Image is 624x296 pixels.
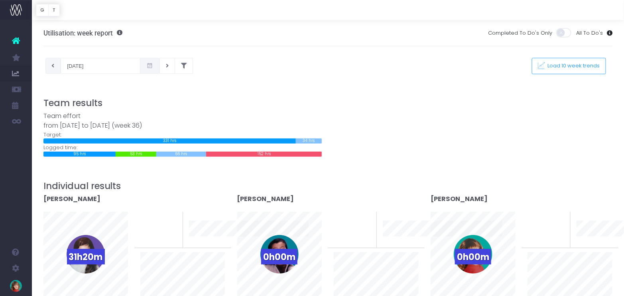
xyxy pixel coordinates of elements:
[551,212,564,225] span: 0%
[357,212,370,225] span: 0%
[67,249,105,264] span: 31h20m
[206,152,322,157] div: 152 hrs
[10,280,22,292] img: images/default_profile_image.png
[116,152,156,157] div: 53 hrs
[43,181,613,191] h3: Individual results
[37,111,328,157] div: Target: Logged time:
[261,249,297,264] span: 0h00m
[334,225,366,233] span: To last week
[528,225,560,233] span: To last week
[43,138,296,144] div: 331 hrs
[140,225,173,233] span: To last week
[576,29,603,37] span: All To Do's
[43,29,123,37] h3: Utilisation: week report
[43,152,116,157] div: 95 hrs
[532,58,606,74] button: Load 10 week trends
[577,239,612,247] span: 10 week trend
[43,98,613,109] h3: Team results
[43,111,322,131] div: Team effort from [DATE] to [DATE] (week 36)
[48,4,60,16] button: T
[296,138,322,144] div: 34 hrs
[455,249,491,264] span: 0h00m
[545,63,600,69] span: Load 10 week trends
[383,239,419,247] span: 10 week trend
[488,29,552,37] span: Completed To Do's Only
[36,4,60,16] div: Vertical button group
[36,4,49,16] button: G
[189,239,225,247] span: 10 week trend
[237,194,294,203] strong: [PERSON_NAME]
[156,152,206,157] div: 66 hrs
[43,194,100,203] strong: [PERSON_NAME]
[163,212,177,225] span: 0%
[431,194,488,203] strong: [PERSON_NAME]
